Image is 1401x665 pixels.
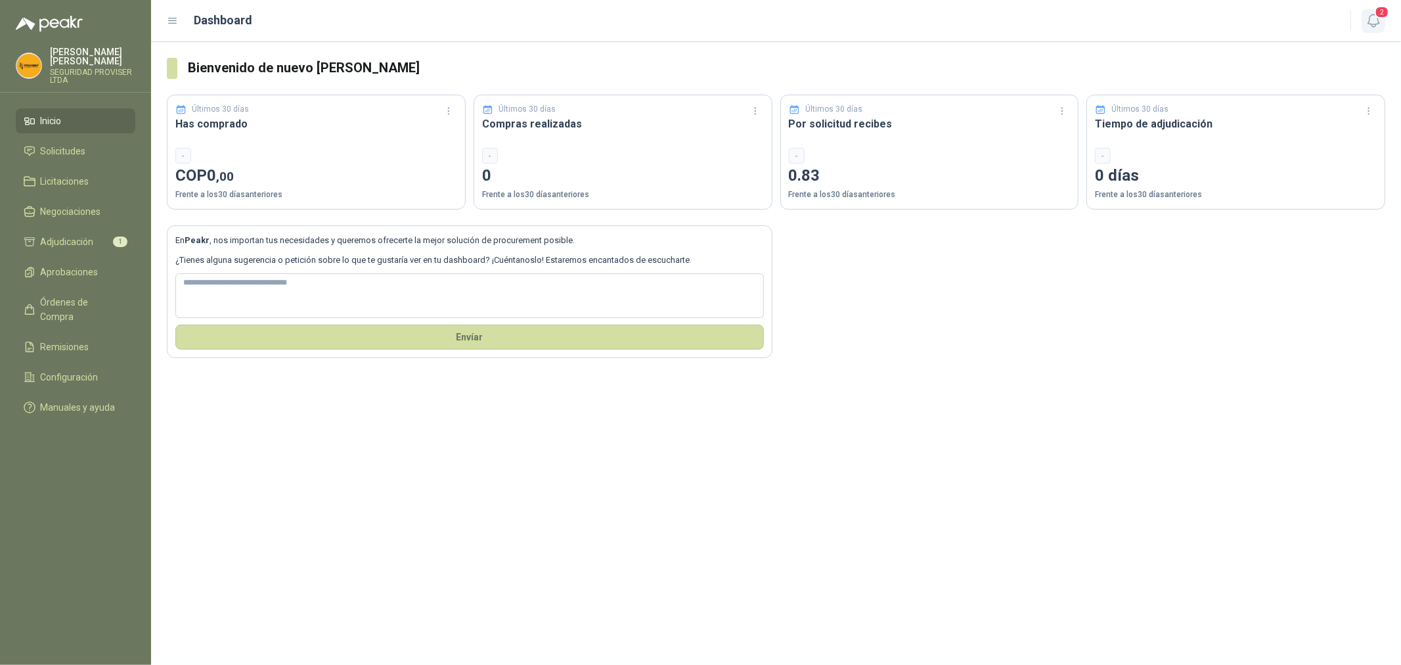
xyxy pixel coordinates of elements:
span: Órdenes de Compra [41,295,123,324]
a: Licitaciones [16,169,135,194]
p: SEGURIDAD PROVISER LTDA [50,68,135,84]
span: Remisiones [41,340,89,354]
h3: Tiempo de adjudicación [1095,116,1377,132]
p: 0 días [1095,164,1377,189]
a: Remisiones [16,334,135,359]
span: Licitaciones [41,174,89,189]
p: Frente a los 30 días anteriores [482,189,764,201]
h3: Bienvenido de nuevo [PERSON_NAME] [188,58,1385,78]
a: Inicio [16,108,135,133]
div: - [482,148,498,164]
button: Envíar [175,325,764,350]
span: 1 [113,237,127,247]
span: 0 [207,166,234,185]
span: Manuales y ayuda [41,400,116,415]
div: - [1095,148,1111,164]
span: Solicitudes [41,144,86,158]
span: Negociaciones [41,204,101,219]
p: Últimos 30 días [1112,103,1169,116]
a: Aprobaciones [16,260,135,285]
p: 0 [482,164,764,189]
a: Configuración [16,365,135,390]
span: ,00 [216,169,234,184]
img: Company Logo [16,53,41,78]
p: Últimos 30 días [805,103,862,116]
a: Solicitudes [16,139,135,164]
span: Configuración [41,370,99,384]
p: 0.83 [789,164,1071,189]
a: Órdenes de Compra [16,290,135,329]
p: Últimos 30 días [499,103,556,116]
div: - [789,148,805,164]
span: Inicio [41,114,62,128]
h1: Dashboard [194,11,253,30]
img: Logo peakr [16,16,83,32]
p: Frente a los 30 días anteriores [789,189,1071,201]
a: Manuales y ayuda [16,395,135,420]
h3: Has comprado [175,116,457,132]
p: Frente a los 30 días anteriores [1095,189,1377,201]
span: 2 [1375,6,1389,18]
a: Negociaciones [16,199,135,224]
p: Frente a los 30 días anteriores [175,189,457,201]
p: COP [175,164,457,189]
h3: Por solicitud recibes [789,116,1071,132]
p: Últimos 30 días [192,103,250,116]
span: Adjudicación [41,235,94,249]
p: [PERSON_NAME] [PERSON_NAME] [50,47,135,66]
a: Adjudicación1 [16,229,135,254]
span: Aprobaciones [41,265,99,279]
h3: Compras realizadas [482,116,764,132]
div: - [175,148,191,164]
p: En , nos importan tus necesidades y queremos ofrecerte la mejor solución de procurement posible. [175,234,764,247]
p: ¿Tienes alguna sugerencia o petición sobre lo que te gustaría ver en tu dashboard? ¡Cuéntanoslo! ... [175,254,764,267]
button: 2 [1362,9,1385,33]
b: Peakr [185,235,210,245]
